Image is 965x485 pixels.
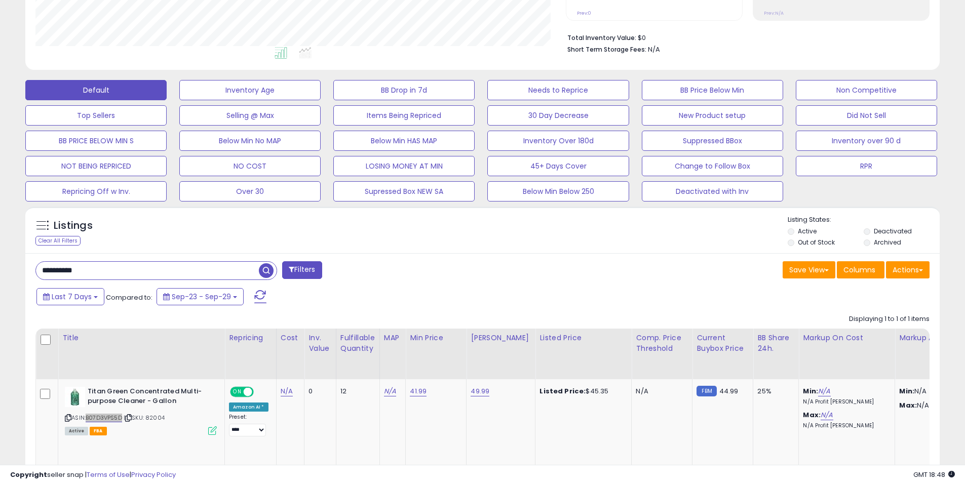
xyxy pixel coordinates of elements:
span: Last 7 Days [52,292,92,302]
button: BB PRICE BELOW MIN S [25,131,167,151]
a: 41.99 [410,386,427,396]
button: Inventory Over 180d [487,131,629,151]
button: Default [25,80,167,100]
button: RPR [796,156,937,176]
button: Inventory Age [179,80,321,100]
small: Prev: 0 [577,10,591,16]
button: Items Being Repriced [333,105,475,126]
button: Suppressed BBox [642,131,783,151]
button: Actions [886,261,930,278]
button: 45+ Days Cover [487,156,629,176]
button: Over 30 [179,181,321,201]
span: OFF [252,388,268,396]
strong: Min: [899,386,914,396]
label: Active [798,227,817,235]
p: N/A Profit [PERSON_NAME] [803,422,887,429]
a: 49.99 [471,386,489,396]
a: N/A [821,410,833,420]
b: Listed Price: [539,386,586,396]
button: Last 7 Days [36,288,104,305]
span: Compared to: [106,293,152,302]
div: Inv. value [308,333,331,354]
button: Selling @ Max [179,105,321,126]
div: 0 [308,387,328,396]
small: Prev: N/A [764,10,784,16]
div: Title [62,333,220,343]
small: FBM [697,386,716,396]
button: BB Drop in 7d [333,80,475,100]
button: Needs to Reprice [487,80,629,100]
div: [PERSON_NAME] [471,333,531,343]
button: Below Min No MAP [179,131,321,151]
span: Sep-23 - Sep-29 [172,292,231,302]
b: Min: [803,386,818,396]
button: Below Min HAS MAP [333,131,475,151]
div: N/A [636,387,684,396]
b: Max: [803,410,821,420]
label: Deactivated [874,227,912,235]
button: Below Min Below 250 [487,181,629,201]
button: Filters [282,261,322,279]
div: 12 [340,387,372,396]
button: NO COST [179,156,321,176]
button: New Product setup [642,105,783,126]
span: N/A [648,45,660,54]
div: MAP [384,333,401,343]
div: Cost [281,333,300,343]
button: Repricing Off w Inv. [25,181,167,201]
div: Min Price [410,333,462,343]
div: 25% [757,387,791,396]
a: N/A [384,386,396,396]
p: N/A Profit [PERSON_NAME] [803,398,887,406]
div: Comp. Price Threshold [636,333,688,354]
button: Inventory over 90 d [796,131,937,151]
span: FBA [90,427,107,435]
span: All listings currently available for purchase on Amazon [65,427,88,435]
a: N/A [281,386,293,396]
button: Top Sellers [25,105,167,126]
div: ASIN: [65,387,217,434]
button: Change to Follow Box [642,156,783,176]
button: LOSING MONEY AT MIN [333,156,475,176]
button: Non Competitive [796,80,937,100]
span: | SKU: 82004 [124,414,165,422]
span: ON [231,388,244,396]
div: Markup on Cost [803,333,891,343]
div: Amazon AI * [229,402,268,412]
div: $45.35 [539,387,624,396]
div: Listed Price [539,333,627,343]
button: BB Price Below Min [642,80,783,100]
label: Archived [874,238,901,247]
li: $0 [567,31,922,43]
div: Clear All Filters [35,236,81,246]
div: BB Share 24h. [757,333,794,354]
button: Deactivated with Inv [642,181,783,201]
div: Preset: [229,414,268,436]
span: 2025-10-7 18:48 GMT [913,470,955,479]
div: Displaying 1 to 1 of 1 items [849,314,930,324]
span: 44.99 [719,386,739,396]
strong: Copyright [10,470,47,479]
div: Fulfillable Quantity [340,333,375,354]
button: Save View [783,261,835,278]
button: NOT BEING REPRICED [25,156,167,176]
th: The percentage added to the cost of goods (COGS) that forms the calculator for Min & Max prices. [799,329,895,379]
button: 30 Day Decrease [487,105,629,126]
span: Columns [843,265,875,275]
div: Repricing [229,333,272,343]
p: Listing States: [788,215,940,225]
a: N/A [818,386,830,396]
a: Terms of Use [87,470,130,479]
button: Supressed Box NEW SA [333,181,475,201]
div: Current Buybox Price [697,333,749,354]
a: B07D3VPS5D [86,414,122,422]
img: 31nB9Qah41L._SL40_.jpg [65,387,85,407]
button: Columns [837,261,884,278]
button: Sep-23 - Sep-29 [157,288,244,305]
button: Did Not Sell [796,105,937,126]
b: Short Term Storage Fees: [567,45,646,54]
b: Total Inventory Value: [567,33,636,42]
label: Out of Stock [798,238,835,247]
b: Titan Green Concentrated Multi-purpose Cleaner - Gallon [88,387,211,408]
h5: Listings [54,219,93,233]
